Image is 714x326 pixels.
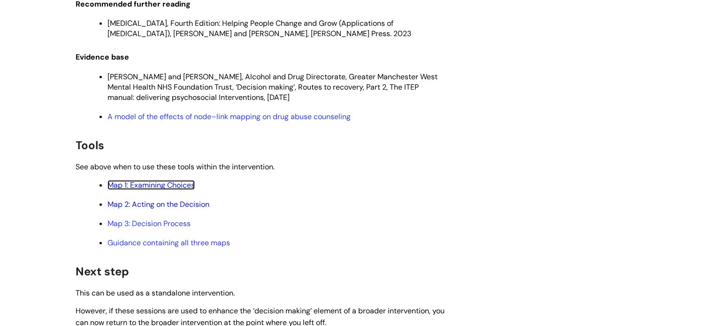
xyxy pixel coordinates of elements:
span: Next step [76,264,129,279]
a: Map 3: Decision Process [107,219,191,228]
a: Guidance containing all three maps [107,238,230,248]
span: This can be used as a standalone intervention. [76,288,235,298]
span: Tools [76,138,104,152]
a: Map 1: Examining Choices [107,180,195,190]
a: Map 2: Acting on the Decision [107,199,209,209]
span: See above when to use these tools within the intervention. [76,162,275,172]
span: [PERSON_NAME] and [PERSON_NAME], Alcohol and Drug Directorate, Greater Manchester West Mental Hea... [107,72,438,102]
span: [MEDICAL_DATA], Fourth Edition: Helping People Change and Grow (Applications of [MEDICAL_DATA]), ... [107,18,411,38]
span: Evidence base [76,52,129,62]
a: A model of the effects of node–link mapping on drug abuse counseling [107,112,351,121]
